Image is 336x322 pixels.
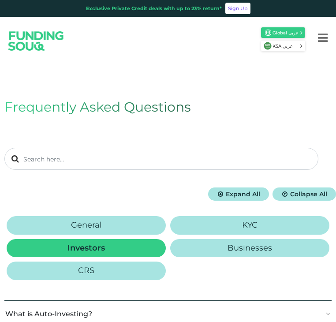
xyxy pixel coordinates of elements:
[86,5,222,12] div: Exclusive Private Credit deals with up to 23% return*
[7,239,166,258] a: Investors
[242,221,258,230] h2: KYC
[67,243,105,253] h2: Investors
[7,262,166,280] a: CRS
[264,42,272,50] img: SA Flag
[273,187,336,201] button: Collapse All
[310,20,336,56] button: Menu
[225,3,250,14] a: Sign Up
[170,239,329,258] a: Businesses
[265,30,271,36] img: SA Flag
[4,97,332,117] div: Frequently Asked Questions
[228,243,272,253] h2: Businesses
[273,30,299,36] span: Global عربي
[290,190,327,198] span: Collapse All
[208,187,269,201] button: Expand All
[226,190,260,198] span: Expand All
[1,23,71,59] img: Logo
[78,266,94,276] h2: CRS
[170,216,329,235] a: KYC
[71,221,102,230] h2: General
[4,148,318,170] input: Search here...
[7,216,166,235] a: General
[273,43,299,49] span: KSA عربي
